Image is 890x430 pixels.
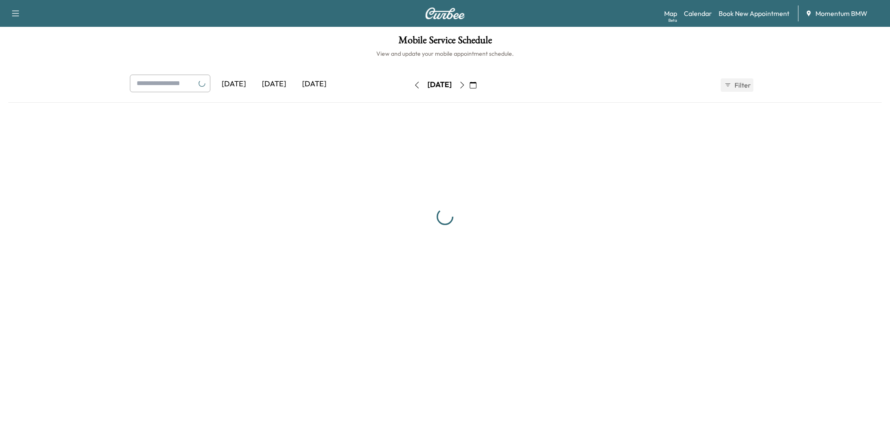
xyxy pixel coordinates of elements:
[425,8,465,19] img: Curbee Logo
[684,8,712,18] a: Calendar
[815,8,867,18] span: Momentum BMW
[294,75,334,94] div: [DATE]
[427,80,452,90] div: [DATE]
[664,8,677,18] a: MapBeta
[668,17,677,23] div: Beta
[719,8,789,18] a: Book New Appointment
[8,35,882,49] h1: Mobile Service Schedule
[254,75,294,94] div: [DATE]
[214,75,254,94] div: [DATE]
[8,49,882,58] h6: View and update your mobile appointment schedule.
[735,80,750,90] span: Filter
[721,78,753,92] button: Filter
